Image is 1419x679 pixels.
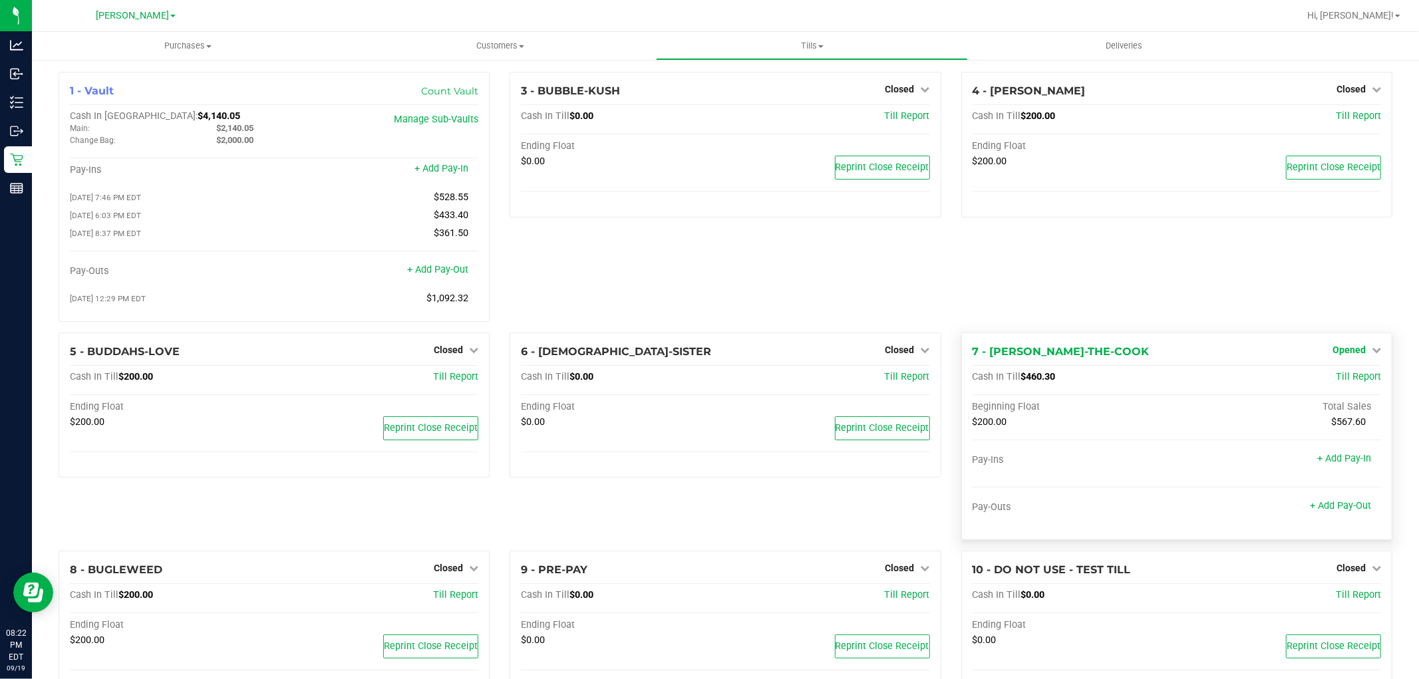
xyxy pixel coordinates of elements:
[973,634,997,646] span: $0.00
[1287,162,1380,173] span: Reprint Close Receipt
[70,136,116,145] span: Change Bag:
[521,84,620,97] span: 3 - BUBBLE-KUSH
[973,619,1177,631] div: Ending Float
[10,153,23,166] inline-svg: Retail
[521,634,545,646] span: $0.00
[433,371,478,382] a: Till Report
[96,10,169,21] span: [PERSON_NAME]
[216,135,253,145] span: $2,000.00
[10,96,23,109] inline-svg: Inventory
[13,573,53,612] iframe: Resource center
[70,619,274,631] div: Ending Float
[885,563,915,573] span: Closed
[973,501,1177,513] div: Pay-Outs
[569,371,593,382] span: $0.00
[885,589,930,601] a: Till Report
[10,39,23,52] inline-svg: Analytics
[70,371,118,382] span: Cash In Till
[521,140,725,152] div: Ending Float
[835,634,930,658] button: Reprint Close Receipt
[32,40,344,52] span: Purchases
[521,589,569,601] span: Cash In Till
[345,40,655,52] span: Customers
[434,344,463,355] span: Closed
[521,619,725,631] div: Ending Float
[70,563,162,576] span: 8 - BUGLEWEED
[70,84,114,97] span: 1 - Vault
[836,422,929,434] span: Reprint Close Receipt
[973,371,1021,382] span: Cash In Till
[973,345,1150,358] span: 7 - [PERSON_NAME]-THE-COOK
[198,110,240,122] span: $4,140.05
[434,192,468,203] span: $528.55
[569,589,593,601] span: $0.00
[973,156,1007,167] span: $200.00
[344,32,656,60] a: Customers
[394,114,478,125] a: Manage Sub-Vaults
[521,401,725,413] div: Ending Float
[6,663,26,673] p: 09/19
[70,401,274,413] div: Ending Float
[1177,401,1381,413] div: Total Sales
[1337,84,1366,94] span: Closed
[70,589,118,601] span: Cash In Till
[1336,110,1381,122] a: Till Report
[433,589,478,601] span: Till Report
[885,84,915,94] span: Closed
[968,32,1280,60] a: Deliveries
[973,401,1177,413] div: Beginning Float
[70,229,141,238] span: [DATE] 8:37 PM EDT
[973,563,1131,576] span: 10 - DO NOT USE - TEST TILL
[973,110,1021,122] span: Cash In Till
[835,156,930,180] button: Reprint Close Receipt
[835,416,930,440] button: Reprint Close Receipt
[1336,589,1381,601] a: Till Report
[1333,344,1366,355] span: Opened
[521,371,569,382] span: Cash In Till
[426,293,468,304] span: $1,092.32
[383,634,478,658] button: Reprint Close Receipt
[70,164,274,176] div: Pay-Ins
[1286,634,1381,658] button: Reprint Close Receipt
[383,416,478,440] button: Reprint Close Receipt
[70,193,141,202] span: [DATE] 7:46 PM EDT
[836,640,929,652] span: Reprint Close Receipt
[70,265,274,277] div: Pay-Outs
[384,422,478,434] span: Reprint Close Receipt
[973,84,1086,97] span: 4 - [PERSON_NAME]
[521,416,545,428] span: $0.00
[521,563,587,576] span: 9 - PRE-PAY
[521,156,545,167] span: $0.00
[973,589,1021,601] span: Cash In Till
[1287,640,1380,652] span: Reprint Close Receipt
[1021,371,1056,382] span: $460.30
[885,110,930,122] a: Till Report
[521,345,711,358] span: 6 - [DEMOGRAPHIC_DATA]-SISTER
[10,124,23,138] inline-svg: Outbound
[1088,40,1160,52] span: Deliveries
[32,32,344,60] a: Purchases
[70,294,146,303] span: [DATE] 12:29 PM EDT
[434,227,468,239] span: $361.50
[1021,589,1045,601] span: $0.00
[657,40,967,52] span: Tills
[1307,10,1394,21] span: Hi, [PERSON_NAME]!
[216,123,253,133] span: $2,140.05
[1336,371,1381,382] a: Till Report
[6,627,26,663] p: 08:22 PM EDT
[1021,110,1056,122] span: $200.00
[1310,500,1371,511] a: + Add Pay-Out
[885,371,930,382] span: Till Report
[70,345,180,358] span: 5 - BUDDAHS-LOVE
[656,32,968,60] a: Tills
[1286,156,1381,180] button: Reprint Close Receipt
[70,634,104,646] span: $200.00
[421,85,478,97] a: Count Vault
[434,209,468,221] span: $433.40
[118,589,153,601] span: $200.00
[973,416,1007,428] span: $200.00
